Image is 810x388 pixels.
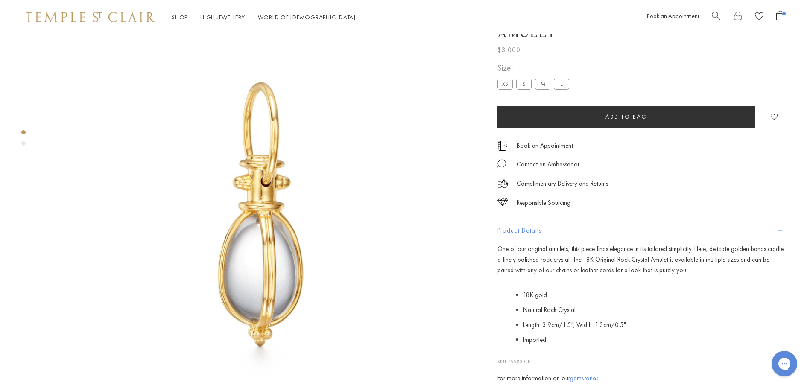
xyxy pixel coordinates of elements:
div: Responsible Sourcing [517,198,570,208]
a: ShopShop [172,13,187,21]
p: One of our original amulets, this piece finds elegance in its tailored simplicity. Here, delicate... [497,244,784,276]
label: S [516,79,532,90]
p: Complimentary Delivery and Returns [517,178,608,189]
p: SKU: [497,350,784,366]
div: For more information on our [497,373,784,384]
a: gemstones [570,374,599,383]
span: P55800-E11 [508,359,535,365]
span: Size: [497,61,573,76]
li: Natural Rock Crystal [523,303,784,318]
button: Add to bag [497,106,755,128]
li: 18K gold [523,288,784,303]
li: Length: 3.9cm/1.5"; Width: 1.3cm/0.5" [523,318,784,333]
a: Open Shopping Bag [776,11,784,24]
img: icon_delivery.svg [497,178,508,189]
li: Imported [523,333,784,347]
a: Book an Appointment [517,141,573,151]
label: L [554,79,569,90]
img: Temple St. Clair [26,12,155,22]
label: M [535,79,550,90]
a: View Wishlist [755,11,763,24]
iframe: Gorgias live chat messenger [767,348,801,379]
div: Product gallery navigation [21,128,26,152]
nav: Main navigation [172,12,356,23]
span: Add to bag [605,114,647,121]
a: High JewelleryHigh Jewellery [200,13,245,21]
img: icon_appointment.svg [497,141,508,151]
button: Product Details [497,222,784,241]
div: Contact an Ambassador [517,159,579,170]
img: MessageIcon-01_2.svg [497,159,506,168]
a: Search [712,11,721,24]
span: $3,000 [497,44,521,55]
a: Book an Appointment [647,12,699,20]
label: XS [497,79,513,90]
img: icon_sourcing.svg [497,198,508,206]
a: World of [DEMOGRAPHIC_DATA]World of [DEMOGRAPHIC_DATA] [258,13,356,21]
